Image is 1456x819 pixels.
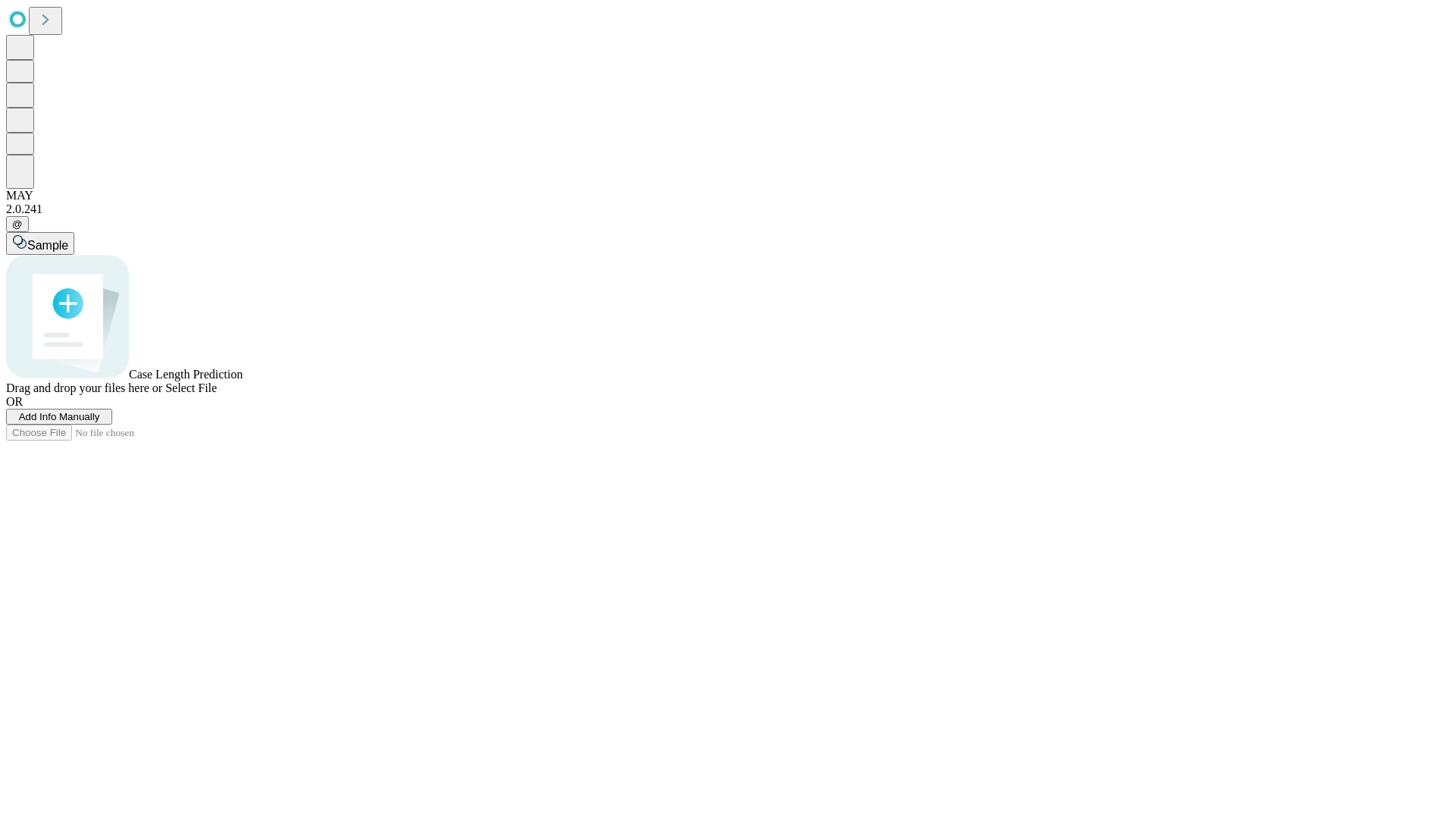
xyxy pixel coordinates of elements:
div: 2.0.241 [6,202,1450,216]
button: @ [6,216,29,232]
span: Select File [165,381,217,394]
span: @ [12,218,23,230]
span: Case Length Prediction [129,368,243,381]
div: MAY [6,189,1450,202]
span: Drag and drop your files here or [6,381,162,394]
button: Sample [6,232,74,255]
span: Add Info Manually [19,411,100,422]
button: Add Info Manually [6,409,112,425]
span: OR [6,395,23,408]
span: Sample [27,239,68,252]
